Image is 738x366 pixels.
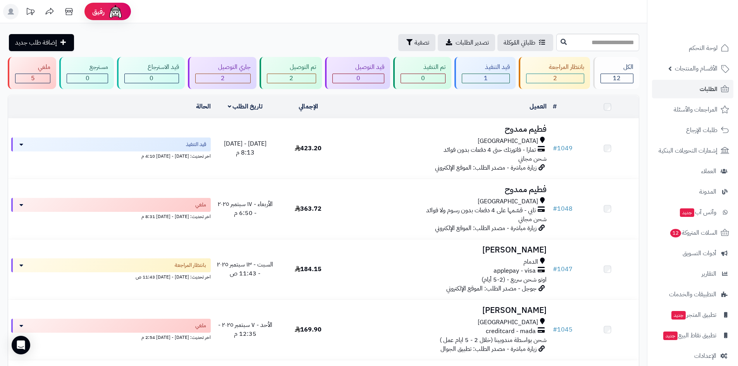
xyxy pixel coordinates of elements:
[694,351,716,361] span: الإعدادات
[415,38,429,47] span: تصفية
[600,63,633,72] div: الكل
[401,63,446,72] div: تم التنفيذ
[553,265,557,274] span: #
[702,268,716,279] span: التقارير
[553,144,573,153] a: #1049
[217,260,273,278] span: السبت - ١٣ سبتمبر ٢٠٢٥ - 11:43 ص
[11,333,211,341] div: اخر تحديث: [DATE] - [DATE] 2:54 م
[652,306,733,324] a: تطبيق المتجرجديد
[343,185,547,194] h3: فطيم ممدوح
[124,63,179,72] div: قيد الاسترجاع
[125,74,178,83] div: 0
[652,162,733,180] a: العملاء
[295,325,322,334] span: 169.90
[333,74,384,83] div: 0
[12,336,30,354] div: Open Intercom Messenger
[195,322,206,330] span: ملغي
[504,38,535,47] span: طلباتي المُوكلة
[92,7,105,16] span: رفيق
[553,102,557,111] a: #
[652,326,733,345] a: تطبيق نقاط البيعجديد
[446,284,537,293] span: جوجل - مصدر الطلب: الموقع الإلكتروني
[494,266,536,275] span: applepay - visa
[518,154,547,163] span: شحن مجاني
[6,57,58,89] a: ملغي 5
[267,74,316,83] div: 2
[659,145,717,156] span: إشعارات التحويلات البنكية
[486,327,536,336] span: creditcard - mada
[652,100,733,119] a: المراجعات والأسئلة
[613,74,621,83] span: 12
[9,34,74,51] a: إضافة طلب جديد
[517,57,592,89] a: بانتظار المراجعة 2
[435,223,537,233] span: زيارة مباشرة - مصدر الطلب: الموقع الإلكتروني
[356,74,360,83] span: 0
[553,74,557,83] span: 2
[652,347,733,365] a: الإعدادات
[652,80,733,98] a: الطلبات
[689,43,717,53] span: لوحة التحكم
[478,137,538,146] span: [GEOGRAPHIC_DATA]
[195,63,251,72] div: جاري التوصيل
[663,332,678,340] span: جديد
[679,207,716,218] span: وآتس آب
[652,203,733,222] a: وآتس آبجديد
[652,265,733,283] a: التقارير
[195,201,206,209] span: ملغي
[456,38,489,47] span: تصدير الطلبات
[652,141,733,160] a: إشعارات التحويلات البنكية
[652,182,733,201] a: المدونة
[453,57,517,89] a: قيد التنفيذ 1
[258,57,323,89] a: تم التوصيل 2
[343,306,547,315] h3: [PERSON_NAME]
[462,74,509,83] div: 1
[221,74,225,83] span: 2
[289,74,293,83] span: 2
[652,121,733,139] a: طلبات الإرجاع
[669,289,716,300] span: التطبيقات والخدمات
[15,74,50,83] div: 5
[11,212,211,220] div: اخر تحديث: [DATE] - [DATE] 8:31 م
[518,215,547,224] span: شحن مجاني
[478,318,538,327] span: [GEOGRAPHIC_DATA]
[675,63,717,74] span: الأقسام والمنتجات
[228,102,263,111] a: تاريخ الطلب
[15,63,50,72] div: ملغي
[343,125,547,134] h3: فطيم ممدوح
[482,275,547,284] span: اوتو شحن سريع - (2-5 أيام)
[67,74,108,83] div: 0
[15,38,57,47] span: إضافة طلب جديد
[553,204,573,213] a: #1048
[553,325,557,334] span: #
[323,57,392,89] a: قيد التوصيل 0
[332,63,384,72] div: قيد التوصيل
[462,63,509,72] div: قيد التنفيذ
[11,151,211,160] div: اخر تحديث: [DATE] - [DATE] 4:10 م
[11,272,211,280] div: اخر تحديث: [DATE] - [DATE] 11:43 ص
[652,39,733,57] a: لوحة التحكم
[438,34,495,51] a: تصدير الطلبات
[683,248,716,259] span: أدوات التسويق
[669,227,717,238] span: السلات المتروكة
[299,102,318,111] a: الإجمالي
[426,206,536,215] span: تابي - قسّمها على 4 دفعات بدون رسوم ولا فوائد
[553,265,573,274] a: #1047
[58,57,115,89] a: مسترجع 0
[21,4,40,21] a: تحديثات المنصة
[526,63,584,72] div: بانتظار المراجعة
[108,4,123,19] img: ai-face.png
[680,208,694,217] span: جديد
[652,223,733,242] a: السلات المتروكة12
[115,57,186,89] a: قيد الاسترجاع 0
[652,244,733,263] a: أدوات التسويق
[671,311,686,320] span: جديد
[267,63,316,72] div: تم التوصيل
[440,344,537,354] span: زيارة مباشرة - مصدر الطلب: تطبيق الجوال
[478,197,538,206] span: [GEOGRAPHIC_DATA]
[421,74,425,83] span: 0
[295,144,322,153] span: 423.20
[553,144,557,153] span: #
[652,285,733,304] a: التطبيقات والخدمات
[670,229,681,237] span: 12
[67,63,108,72] div: مسترجع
